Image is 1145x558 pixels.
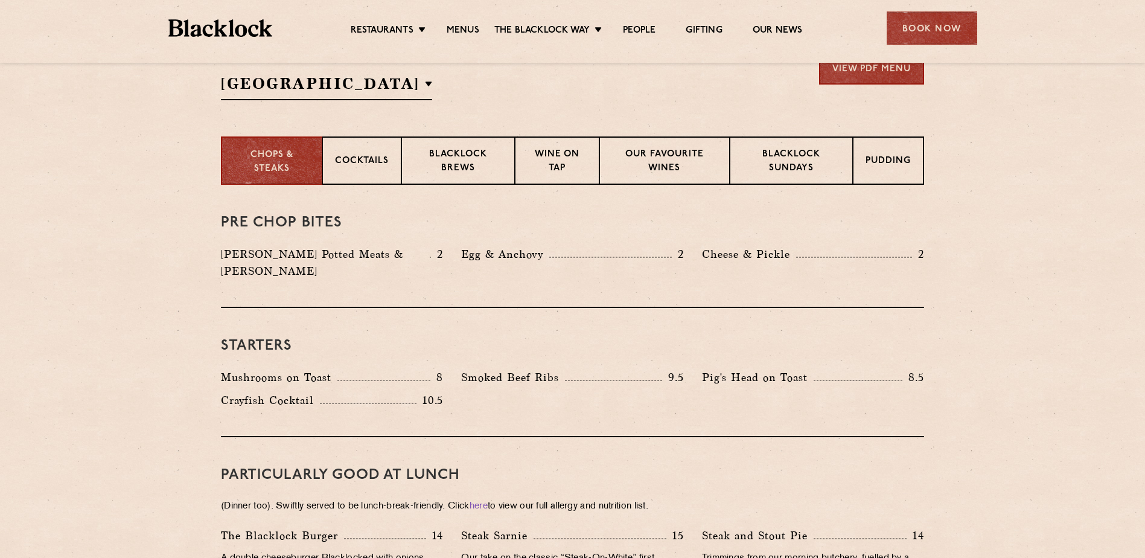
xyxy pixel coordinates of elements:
[168,19,273,37] img: BL_Textured_Logo-footer-cropped.svg
[461,246,549,263] p: Egg & Anchovy
[221,73,432,100] h2: [GEOGRAPHIC_DATA]
[623,25,655,38] a: People
[662,370,684,385] p: 9.5
[686,25,722,38] a: Gifting
[414,148,502,176] p: Blacklock Brews
[416,393,443,408] p: 10.5
[234,149,310,176] p: Chops & Steaks
[902,370,924,385] p: 8.5
[672,246,684,262] p: 2
[335,155,389,170] p: Cocktails
[221,467,924,483] h3: PARTICULARLY GOOD AT LUNCH
[351,25,413,38] a: Restaurants
[221,527,344,544] p: The Blacklock Burger
[431,246,443,262] p: 2
[221,498,924,515] p: (Dinner too). Swiftly served to be lunch-break-friendly. Click to view our full allergy and nutri...
[221,215,924,231] h3: Pre Chop Bites
[702,369,814,386] p: Pig's Head on Toast
[528,148,587,176] p: Wine on Tap
[461,527,534,544] p: Steak Sarnie
[221,246,430,280] p: [PERSON_NAME] Potted Meats & [PERSON_NAME]
[461,369,565,386] p: Smoked Beef Ribs
[702,527,814,544] p: Steak and Stout Pie
[426,528,444,544] p: 14
[702,246,796,263] p: Cheese & Pickle
[447,25,479,38] a: Menus
[470,502,488,511] a: here
[887,11,977,45] div: Book Now
[221,392,320,409] p: Crayfish Cocktail
[753,25,803,38] a: Our News
[221,369,337,386] p: Mushrooms on Toast
[494,25,590,38] a: The Blacklock Way
[612,148,716,176] p: Our favourite wines
[666,528,684,544] p: 15
[907,528,924,544] p: 14
[912,246,924,262] p: 2
[221,338,924,354] h3: Starters
[819,51,924,85] a: View PDF Menu
[742,148,840,176] p: Blacklock Sundays
[866,155,911,170] p: Pudding
[430,370,443,385] p: 8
